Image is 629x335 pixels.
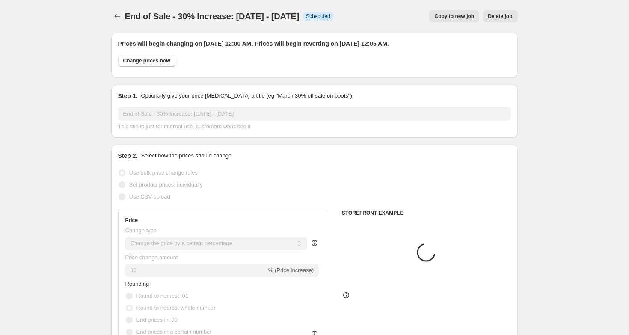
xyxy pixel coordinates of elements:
h2: Step 1. [118,92,138,100]
span: Round to nearest .01 [136,293,188,299]
span: % (Price increase) [268,267,314,273]
button: Copy to new job [429,10,479,22]
span: Set product prices individually [129,181,203,188]
span: Use bulk price change rules [129,169,198,176]
div: help [310,239,319,247]
h2: Step 2. [118,151,138,160]
button: Price change jobs [111,10,123,22]
h6: STOREFRONT EXAMPLE [342,210,511,216]
span: Round to nearest whole number [136,305,216,311]
span: Rounding [125,281,149,287]
span: End prices in a certain number [136,329,212,335]
h3: Price [125,217,138,224]
p: Select how the prices should change [141,151,231,160]
p: Optionally give your price [MEDICAL_DATA] a title (eg "March 30% off sale on boots") [141,92,352,100]
span: End of Sale - 30% Increase: [DATE] - [DATE] [125,12,299,21]
span: Price change amount [125,254,178,261]
h2: Prices will begin changing on [DATE] 12:00 AM. Prices will begin reverting on [DATE] 12:05 AM. [118,39,511,48]
span: This title is just for internal use, customers won't see it [118,123,251,130]
span: Delete job [488,13,512,20]
button: Change prices now [118,55,175,67]
span: Copy to new job [434,13,474,20]
span: Use CSV upload [129,193,170,200]
input: -15 [125,264,267,277]
span: End prices in .99 [136,317,178,323]
span: Change prices now [123,57,170,64]
span: Scheduled [306,13,330,20]
span: Change type [125,227,157,234]
input: 30% off holiday sale [118,107,511,121]
button: Delete job [483,10,517,22]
